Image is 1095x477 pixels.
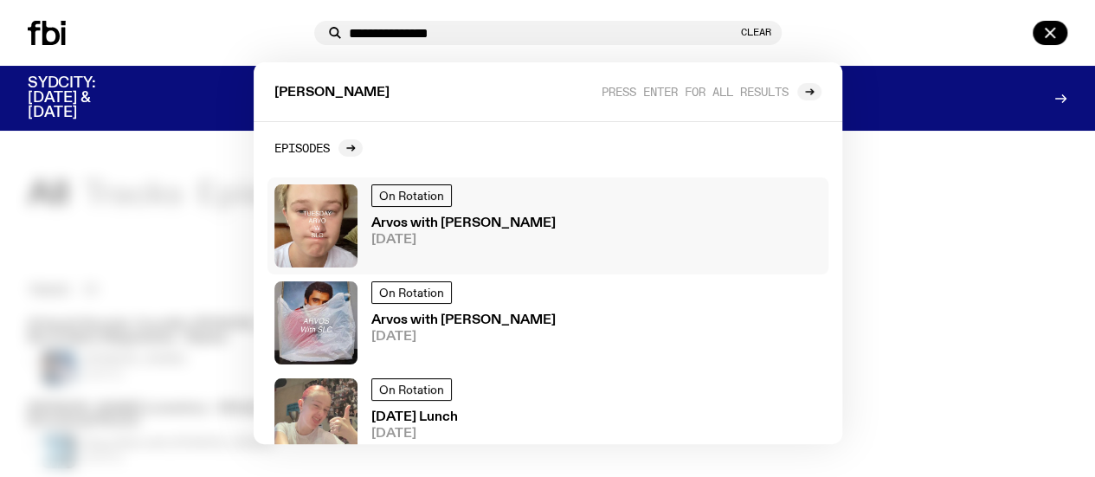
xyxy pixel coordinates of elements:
a: On RotationArvos with [PERSON_NAME][DATE] [267,177,828,274]
h3: SYDCITY: [DATE] & [DATE] [28,76,138,120]
a: On Rotation[DATE] Lunch[DATE] [267,371,828,468]
a: On RotationArvos with [PERSON_NAME][DATE] [267,274,828,371]
span: Press enter for all results [602,85,789,98]
span: [DATE] [371,331,556,344]
h3: [DATE] Lunch [371,411,458,424]
a: Press enter for all results [602,83,821,100]
span: [DATE] [371,428,458,441]
span: [DATE] [371,234,556,247]
a: Episodes [274,139,363,157]
h3: Arvos with [PERSON_NAME] [371,314,556,327]
h2: Episodes [274,141,330,154]
span: [PERSON_NAME] [274,87,390,100]
button: Clear [741,28,771,37]
h3: Arvos with [PERSON_NAME] [371,217,556,230]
